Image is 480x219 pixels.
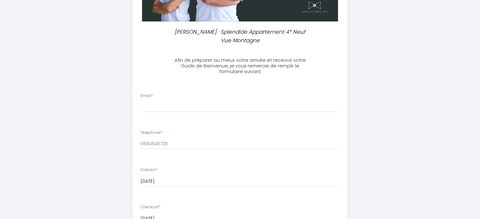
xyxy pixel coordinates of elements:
[173,28,308,44] p: [PERSON_NAME] · Splendide Appartement 4* Neuf Vue Montagne
[140,167,157,173] label: Checkin
[170,57,310,74] h3: Afin de préparer au mieux votre arrivée et recevoir votre Guide de Bienvenue, je vous remercie de...
[140,130,163,136] label: Téléphone
[140,93,153,99] label: Email
[140,204,160,210] label: Checkout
